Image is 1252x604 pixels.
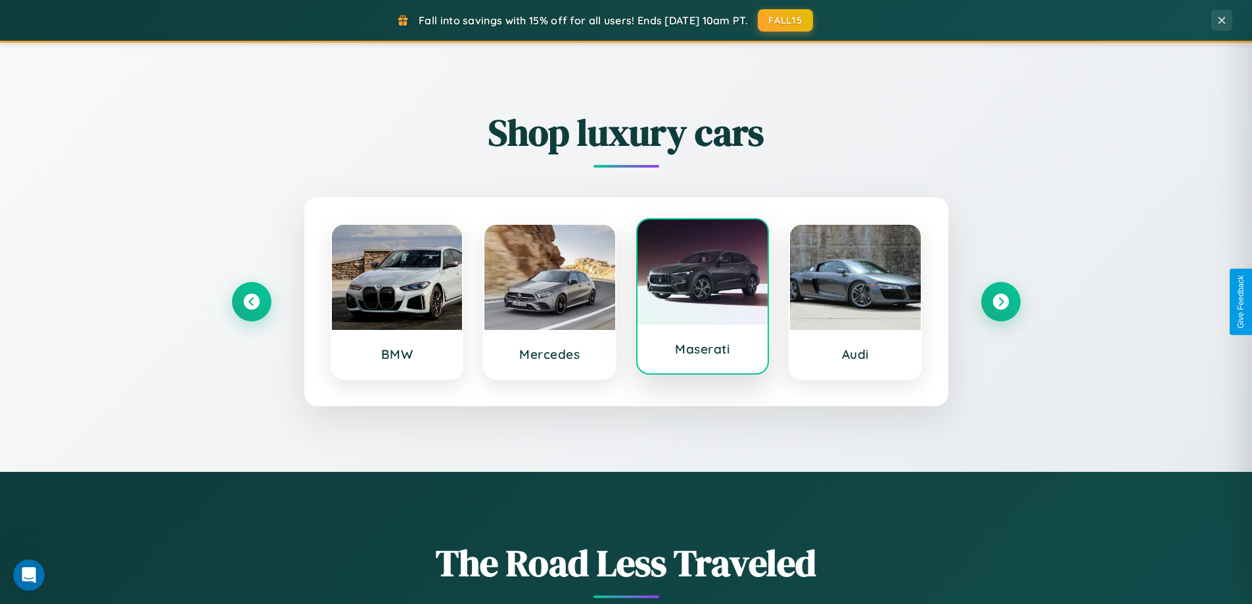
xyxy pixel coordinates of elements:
[13,559,45,591] iframe: Intercom live chat
[758,9,813,32] button: FALL15
[1236,275,1245,329] div: Give Feedback
[232,538,1021,588] h1: The Road Less Traveled
[232,107,1021,158] h2: Shop luxury cars
[651,341,755,357] h3: Maserati
[803,346,908,362] h3: Audi
[345,346,450,362] h3: BMW
[419,14,748,27] span: Fall into savings with 15% off for all users! Ends [DATE] 10am PT.
[498,346,602,362] h3: Mercedes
